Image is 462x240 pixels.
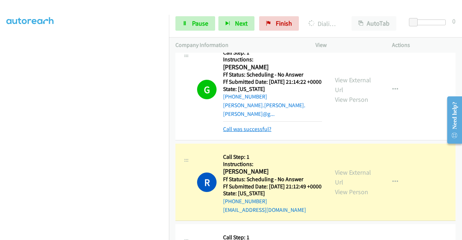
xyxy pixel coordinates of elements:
h2: [PERSON_NAME] [223,167,319,176]
a: [EMAIL_ADDRESS][DOMAIN_NAME] [223,206,306,213]
a: Call was successful? [223,126,271,132]
span: Finish [276,19,292,27]
a: View Person [335,95,368,104]
h5: Ff Status: Scheduling - No Answer [223,71,322,78]
h2: [PERSON_NAME] [223,63,319,71]
h5: Instructions: [223,56,322,63]
a: [PHONE_NUMBER] [223,93,267,100]
h5: Ff Submitted Date: [DATE] 21:14:22 +0000 [223,78,322,86]
iframe: Resource Center [441,91,462,149]
p: Actions [392,41,456,49]
a: [PHONE_NUMBER] [223,198,267,205]
h1: G [197,80,217,99]
a: View External Url [335,76,371,94]
h1: R [197,173,217,192]
div: Delay between calls (in seconds) [413,19,446,25]
span: Pause [192,19,208,27]
button: Next [218,16,254,31]
h5: Call Step: 1 [223,49,322,56]
h5: State: [US_STATE] [223,86,322,93]
h5: Ff Status: Scheduling - No Answer [223,176,322,183]
button: AutoTab [352,16,396,31]
a: Finish [259,16,299,31]
h5: Call Step: 1 [223,153,322,161]
h5: Ff Submitted Date: [DATE] 21:12:49 +0000 [223,183,322,190]
a: Pause [175,16,215,31]
a: [PERSON_NAME].[PERSON_NAME].[PERSON_NAME]@g... [223,102,305,117]
h5: Instructions: [223,161,322,168]
div: 0 [452,16,456,26]
h5: State: [US_STATE] [223,190,322,197]
span: Next [235,19,248,27]
p: View [315,41,379,49]
a: View Person [335,188,368,196]
p: Dialing [PERSON_NAME] [309,19,339,29]
a: View External Url [335,168,371,186]
p: Company Information [175,41,302,49]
